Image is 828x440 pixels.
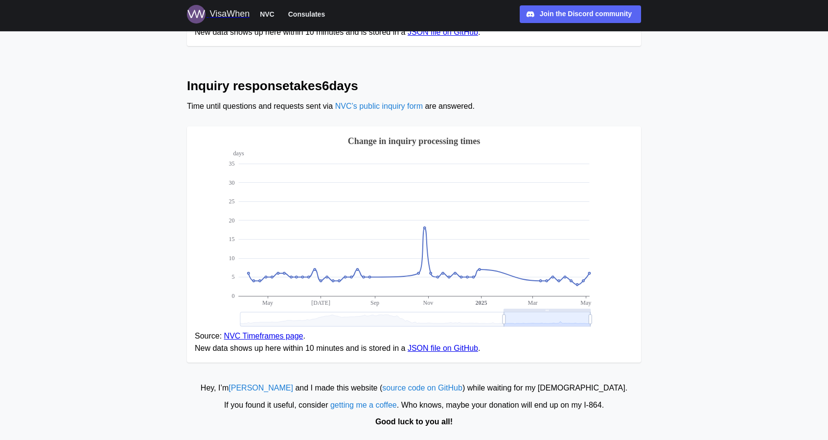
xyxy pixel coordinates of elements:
a: NVC’s public inquiry form [335,102,423,110]
span: Consulates [288,8,325,20]
a: NVC Timeframes page [224,332,303,340]
text: 2025 [475,299,487,306]
text: 10 [229,255,235,262]
text: 35 [229,160,235,167]
div: VisaWhen [209,7,250,21]
text: 30 [229,179,235,186]
a: JSON file on GitHub [408,344,478,352]
img: Logo for VisaWhen [187,5,206,24]
text: Sep [370,299,379,306]
span: NVC [260,8,275,20]
div: Time until questions and requests sent via are answered. [187,100,641,113]
text: May [262,299,273,306]
div: Join the Discord community [540,9,632,20]
a: Join the Discord community [520,5,641,23]
a: JSON file on GitHub [408,28,478,36]
h2: Inquiry response takes 6 days [187,77,641,95]
text: days [233,150,244,157]
text: 15 [229,236,235,243]
text: 20 [229,217,235,224]
text: Mar [528,299,538,306]
div: Good luck to you all! [5,416,823,428]
text: May [580,299,591,306]
a: getting me a coffee [330,401,397,409]
text: 25 [229,198,235,205]
button: NVC [255,8,279,21]
figcaption: Source: . New data shows up here within 10 minutes and is stored in a . [195,330,633,355]
text: Nov [423,299,433,306]
a: [PERSON_NAME] [229,384,293,392]
button: Consulates [284,8,329,21]
text: 5 [232,274,235,281]
a: source code on GitHub [382,384,462,392]
text: Change in inquiry processing times [348,136,481,146]
text: [DATE] [311,299,330,306]
div: If you found it useful, consider . Who knows, maybe your donation will end up on my I‑864. [5,399,823,412]
div: Hey, I’m and I made this website ( ) while waiting for my [DEMOGRAPHIC_DATA]. [5,382,823,394]
text: 0 [232,293,235,299]
a: Logo for VisaWhen VisaWhen [187,5,250,24]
